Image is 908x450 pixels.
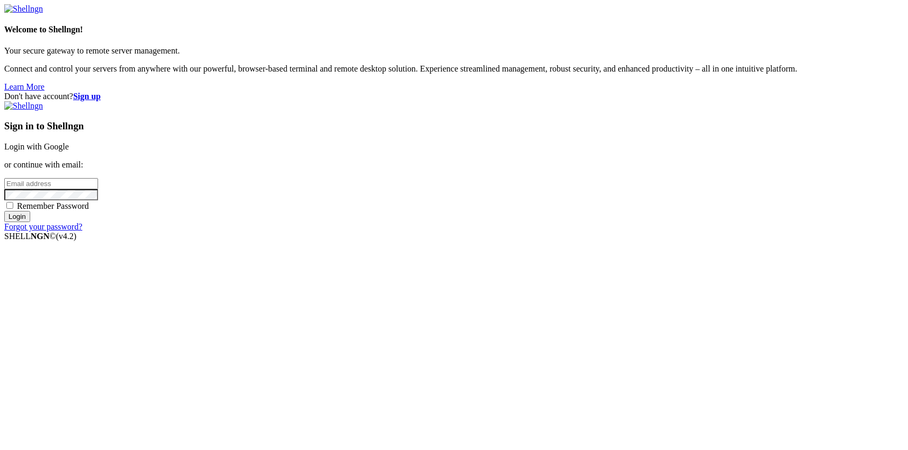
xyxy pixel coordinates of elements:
[4,211,30,222] input: Login
[73,92,101,101] a: Sign up
[31,232,50,241] b: NGN
[4,4,43,14] img: Shellngn
[4,46,904,56] p: Your secure gateway to remote server management.
[4,120,904,132] h3: Sign in to Shellngn
[4,232,76,241] span: SHELL ©
[4,142,69,151] a: Login with Google
[4,101,43,111] img: Shellngn
[56,232,77,241] span: 4.2.0
[4,160,904,170] p: or continue with email:
[4,222,82,231] a: Forgot your password?
[4,178,98,189] input: Email address
[17,201,89,210] span: Remember Password
[4,92,904,101] div: Don't have account?
[6,202,13,209] input: Remember Password
[4,82,45,91] a: Learn More
[4,25,904,34] h4: Welcome to Shellngn!
[4,64,904,74] p: Connect and control your servers from anywhere with our powerful, browser-based terminal and remo...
